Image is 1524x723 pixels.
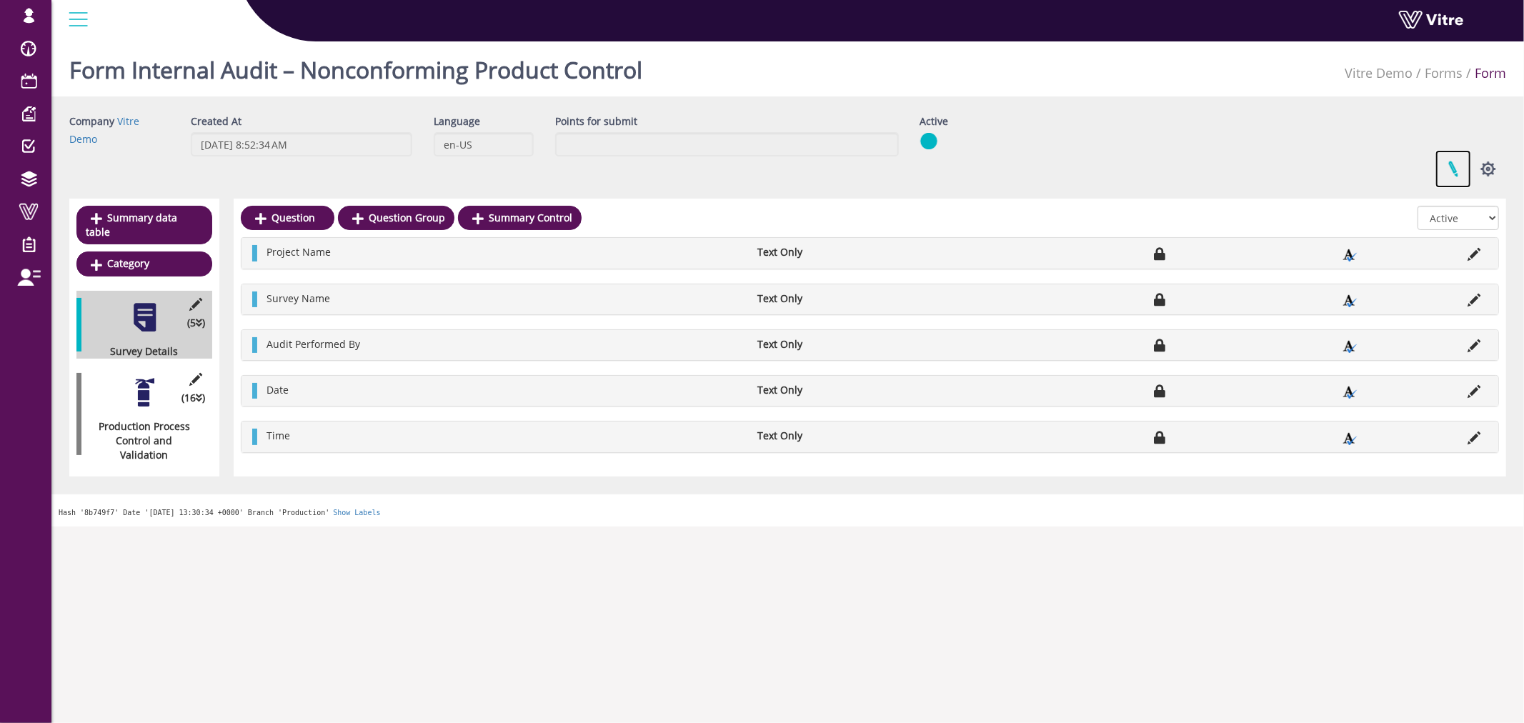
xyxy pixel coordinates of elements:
[187,316,205,330] span: (5 )
[338,206,454,230] a: Question Group
[751,291,935,306] li: Text Only
[458,206,582,230] a: Summary Control
[751,383,935,397] li: Text Only
[751,245,935,259] li: Text Only
[333,509,380,517] a: Show Labels
[191,114,241,129] label: Created At
[76,344,201,359] div: Survey Details
[267,291,330,305] span: Survey Name
[920,114,949,129] label: Active
[181,391,205,405] span: (16 )
[76,419,201,462] div: Production Process Control and Validation
[69,36,642,96] h1: Form Internal Audit – Nonconforming Product Control
[59,509,329,517] span: Hash '8b749f7' Date '[DATE] 13:30:34 +0000' Branch 'Production'
[76,251,212,276] a: Category
[555,114,637,129] label: Points for submit
[267,429,290,442] span: Time
[1425,64,1463,81] a: Forms
[920,132,937,150] img: yes
[751,429,935,443] li: Text Only
[751,337,935,351] li: Text Only
[241,206,334,230] a: Question
[434,114,480,129] label: Language
[1345,64,1413,81] a: Vitre Demo
[69,114,114,129] label: Company
[76,206,212,244] a: Summary data table
[1463,64,1506,83] li: Form
[267,337,360,351] span: Audit Performed By
[267,245,331,259] span: Project Name
[267,383,289,397] span: Date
